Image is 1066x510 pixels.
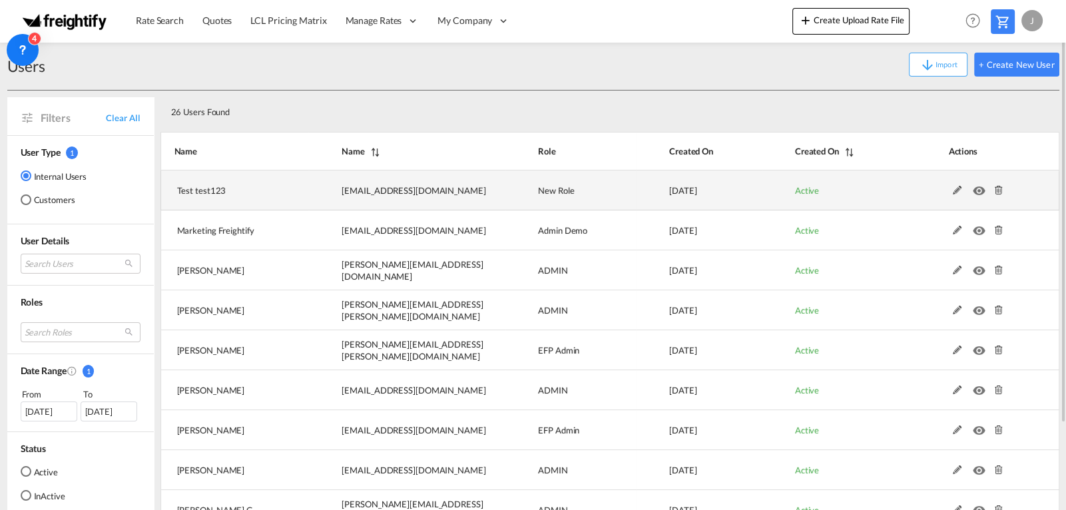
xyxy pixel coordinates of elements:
span: EFP Admin [538,425,579,435]
td: 2025-06-10 [636,330,762,370]
td: EFP Admin [505,410,636,450]
span: User Details [21,235,70,246]
td: Ramki Mahesh [160,410,309,450]
span: [PERSON_NAME][EMAIL_ADDRESS][DOMAIN_NAME] [342,259,483,282]
div: [DATE] [81,401,137,421]
span: Manage Rates [346,14,402,27]
span: Status [21,443,46,454]
div: Users [7,55,46,77]
md-radio-button: Customers [21,193,87,206]
span: LCL Pricing Matrix [250,15,326,26]
span: [PERSON_NAME][EMAIL_ADDRESS][PERSON_NAME][DOMAIN_NAME] [342,339,483,362]
span: [PERSON_NAME] [177,425,245,435]
span: [DATE] [669,345,696,356]
span: [PERSON_NAME][EMAIL_ADDRESS][PERSON_NAME][DOMAIN_NAME] [342,299,483,322]
span: 1 [83,365,95,378]
td: New Role [505,170,636,210]
td: tamizhselvi@freightify.com [308,250,505,290]
span: [DATE] [669,185,696,196]
td: reena.s@freightify.com [308,450,505,490]
td: Ravi K [160,290,309,330]
span: [DATE] [669,425,696,435]
td: dinesh.kumar@freightify.in [308,370,505,410]
span: User Type [21,146,61,158]
md-radio-button: Active [21,465,65,478]
md-icon: icon-arrow-down [920,57,935,73]
span: [DATE] [669,305,696,316]
td: 2025-06-04 [636,450,762,490]
td: Tamizh Tamizh [160,250,309,290]
span: From To [DATE][DATE] [21,387,140,421]
button: icon-arrow-downImport [909,53,967,77]
md-icon: icon-eye [973,262,990,272]
td: ADMIN [505,250,636,290]
md-radio-button: Internal Users [21,169,87,182]
span: EFP Admin [538,345,579,356]
span: Help [961,9,984,32]
span: [DATE] [669,385,696,395]
span: ADMIN [538,265,568,276]
span: [DATE] [669,265,696,276]
td: 2025-06-09 [636,410,762,450]
div: J [1021,10,1043,31]
span: Filters [41,111,107,125]
td: 2025-08-25 [636,210,762,250]
th: Role [505,132,636,170]
md-radio-button: InActive [21,489,65,502]
span: [PERSON_NAME] [177,465,245,475]
span: Date Range [21,365,67,376]
md-icon: icon-eye [973,342,990,352]
div: To [82,387,140,401]
span: [PERSON_NAME] [177,345,245,356]
td: 2025-09-02 [636,170,762,210]
md-icon: icon-eye [973,382,990,391]
div: Help [961,9,991,33]
md-icon: Created On [67,366,77,376]
span: Rate Search [136,15,184,26]
button: icon-plus 400-fgCreate Upload Rate File [792,8,910,35]
span: My Company [437,14,492,27]
th: Name [160,132,309,170]
span: Active [795,225,819,236]
span: Test test123 [177,185,226,196]
span: Active [795,265,819,276]
td: Test test123 [160,170,309,210]
td: ravikumar.baniya@freightify.com [308,290,505,330]
span: Marketing Freightify [177,225,254,236]
span: [DATE] [669,465,696,475]
span: [EMAIL_ADDRESS][DOMAIN_NAME] [342,425,485,435]
td: 2025-06-10 [636,370,762,410]
span: Active [795,185,819,196]
td: Reena Sri [160,450,309,490]
span: Roles [21,296,43,308]
th: Status [762,132,916,170]
span: ADMIN [538,465,568,475]
span: ADMIN [538,305,568,316]
span: [DATE] [669,225,696,236]
span: [PERSON_NAME] [177,385,245,395]
span: Active [795,385,819,395]
td: Dinesh Kumar [160,370,309,410]
button: + Create New User [974,53,1059,77]
th: Created On [636,132,762,170]
span: Admin Demo [538,225,587,236]
div: From [21,387,79,401]
div: 26 Users Found [166,96,965,123]
md-icon: icon-eye [973,222,990,232]
span: New Role [538,185,574,196]
span: [PERSON_NAME] [177,265,245,276]
td: ADMIN [505,290,636,330]
td: marketing@freightify.com [308,210,505,250]
td: Marketing Freightify [160,210,309,250]
span: Active [795,305,819,316]
span: [EMAIL_ADDRESS][DOMAIN_NAME] [342,385,485,395]
span: [EMAIL_ADDRESS][DOMAIN_NAME] [342,185,485,196]
span: 1 [66,146,78,159]
td: raquel.jimenez@freightify.com [308,330,505,370]
md-icon: icon-eye [973,302,990,312]
span: Active [795,465,819,475]
td: ADMIN [505,370,636,410]
md-icon: icon-eye [973,422,990,431]
md-icon: icon-eye [973,462,990,471]
td: 2025-07-15 [636,290,762,330]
